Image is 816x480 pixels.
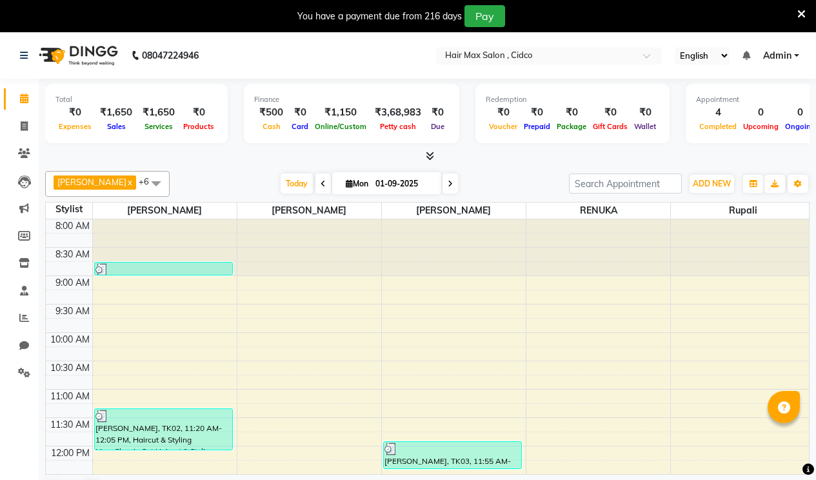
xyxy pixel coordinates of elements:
span: Prepaid [521,122,553,131]
span: Rupali [671,203,815,219]
div: ₹0 [486,105,521,120]
div: ₹0 [55,105,95,120]
div: ₹1,650 [95,105,137,120]
span: [PERSON_NAME] [237,203,381,219]
img: logo [33,37,121,74]
span: Voucher [486,122,521,131]
a: x [126,177,132,187]
div: 10:00 AM [48,333,92,346]
div: ₹1,650 [137,105,180,120]
span: Package [553,122,590,131]
span: Petty cash [377,122,419,131]
div: ₹0 [180,105,217,120]
span: Admin [763,49,791,63]
div: 9:00 AM [53,276,92,290]
div: ₹0 [426,105,449,120]
span: Cash [259,122,284,131]
span: Due [428,122,448,131]
div: 8:30 AM [53,248,92,261]
div: 8:00 AM [53,219,92,233]
button: Pay [464,5,505,27]
div: Finance [254,94,449,105]
div: Total [55,94,217,105]
span: RENUKA [526,203,670,219]
span: ADD NEW [693,179,731,188]
span: Services [141,122,176,131]
span: Expenses [55,122,95,131]
div: Stylist [46,203,92,216]
span: Gift Cards [590,122,631,131]
div: 10:30 AM [48,361,92,375]
div: You have a payment due from 216 days [297,10,462,23]
div: [PERSON_NAME], TK03, 11:55 AM-12:25 PM, Haircut & Styling WomenAdvance Haircut Without Wash [384,442,522,468]
div: ₹0 [590,105,631,120]
div: 9:30 AM [53,305,92,318]
span: Today [281,174,313,194]
span: Completed [696,122,740,131]
div: 11:30 AM [48,418,92,432]
span: Online/Custom [312,122,370,131]
span: +6 [139,176,159,186]
div: ₹0 [521,105,553,120]
span: Sales [104,122,129,131]
span: [PERSON_NAME] [382,203,526,219]
div: ₹500 [254,105,288,120]
div: Redemption [486,94,659,105]
button: ADD NEW [690,175,734,193]
input: Search Appointment [569,174,682,194]
div: 11:00 AM [48,390,92,403]
span: Card [288,122,312,131]
div: ₹0 [288,105,312,120]
div: 12:00 PM [48,446,92,460]
span: [PERSON_NAME] [57,177,126,187]
div: [PERSON_NAME] sir, TK01, 08:45 AM-09:00 AM, [PERSON_NAME] color [95,263,233,275]
div: ₹0 [553,105,590,120]
div: 0 [740,105,782,120]
b: 08047224946 [142,37,199,74]
span: Products [180,122,217,131]
span: Upcoming [740,122,782,131]
div: ₹1,150 [312,105,370,120]
div: ₹0 [631,105,659,120]
span: [PERSON_NAME] [93,203,237,219]
div: ₹3,68,983 [370,105,426,120]
iframe: chat widget [762,428,803,467]
div: 4 [696,105,740,120]
span: Wallet [631,122,659,131]
input: 2025-09-01 [372,174,436,194]
div: [PERSON_NAME], TK02, 11:20 AM-12:05 PM, Haircut & Styling MensClassic Cut,Haircut & Styling MensS... [95,409,233,450]
span: Mon [343,179,372,188]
